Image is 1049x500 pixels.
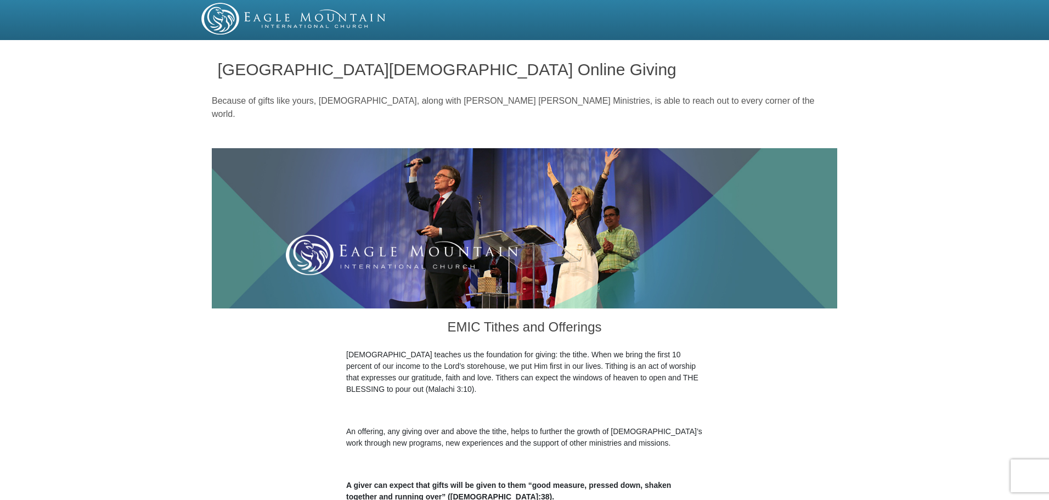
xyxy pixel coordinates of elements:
p: An offering, any giving over and above the tithe, helps to further the growth of [DEMOGRAPHIC_DAT... [346,426,703,449]
p: Because of gifts like yours, [DEMOGRAPHIC_DATA], along with [PERSON_NAME] [PERSON_NAME] Ministrie... [212,94,837,121]
h3: EMIC Tithes and Offerings [346,308,703,349]
img: EMIC [201,3,387,35]
p: [DEMOGRAPHIC_DATA] teaches us the foundation for giving: the tithe. When we bring the first 10 pe... [346,349,703,395]
h1: [GEOGRAPHIC_DATA][DEMOGRAPHIC_DATA] Online Giving [218,60,832,78]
